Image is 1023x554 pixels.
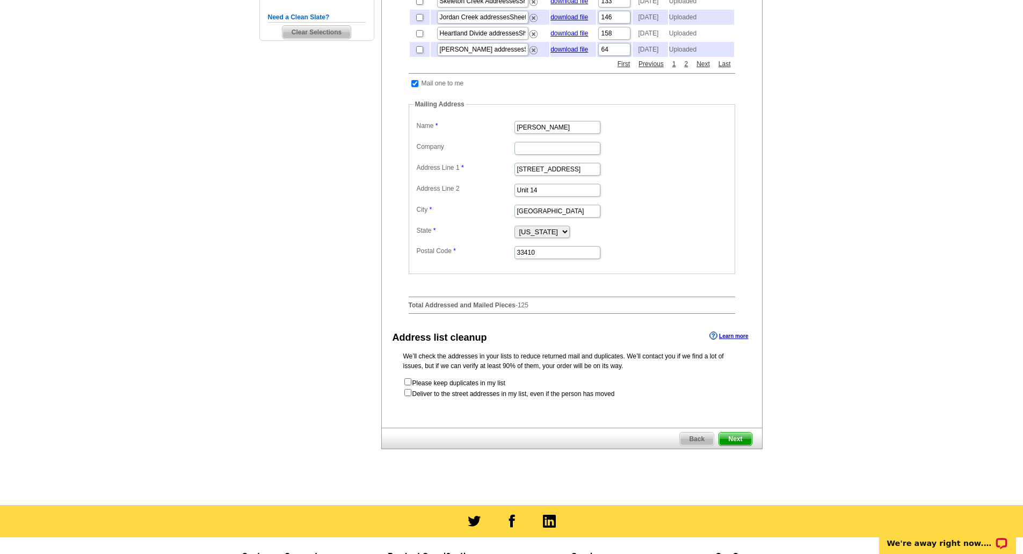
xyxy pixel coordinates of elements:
a: 1 [670,59,679,69]
td: [DATE] [633,26,668,41]
div: Address list cleanup [393,330,487,345]
label: Postal Code [417,246,513,256]
strong: Total Addressed and Mailed Pieces [409,301,516,309]
td: [DATE] [633,10,668,25]
span: Next [719,433,751,445]
a: Previous [636,59,666,69]
label: State [417,226,513,235]
td: Mail one to me [421,78,465,89]
a: Back [679,432,714,446]
a: Remove this list [529,44,538,52]
label: Address Line 1 [417,163,513,172]
a: download file [550,30,588,37]
a: First [615,59,633,69]
label: Company [417,142,513,152]
a: download file [550,13,588,21]
a: Next [694,59,713,69]
iframe: LiveChat chat widget [872,520,1023,554]
label: Address Line 2 [417,184,513,193]
label: City [417,205,513,214]
img: delete.png [529,46,538,54]
label: Name [417,121,513,131]
span: Back [680,433,714,445]
h5: Need a Clean Slate? [268,12,366,23]
span: 125 [518,301,528,309]
td: Uploaded [669,10,734,25]
a: 2 [681,59,691,69]
a: Learn more [709,332,748,340]
a: Remove this list [529,12,538,19]
td: Uploaded [669,26,734,41]
legend: Mailing Address [414,99,466,109]
a: download file [550,46,588,53]
a: Remove this list [529,28,538,35]
img: delete.png [529,14,538,22]
td: [DATE] [633,42,668,57]
td: Uploaded [669,42,734,57]
form: Please keep duplicates in my list Deliver to the street addresses in my list, even if the person ... [403,377,741,399]
a: Last [716,59,734,69]
img: delete.png [529,30,538,38]
span: Clear Selections [282,26,351,39]
p: We’ll check the addresses in your lists to reduce returned mail and duplicates. We’ll contact you... [403,351,741,371]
